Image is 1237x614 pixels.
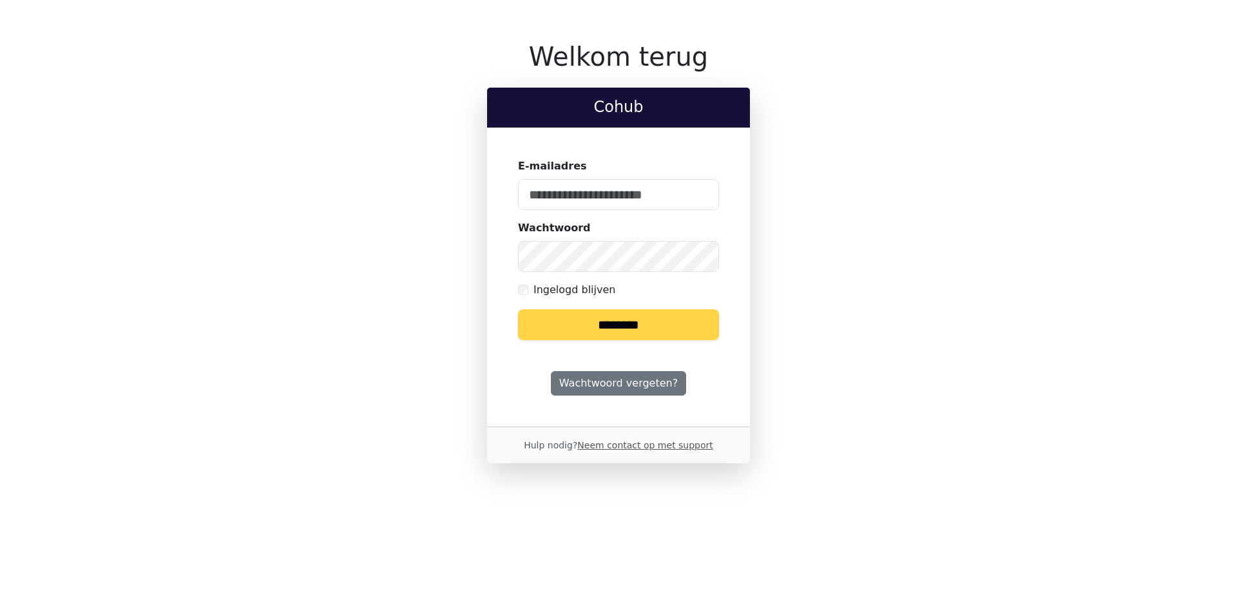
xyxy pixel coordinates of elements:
[533,282,615,298] label: Ingelogd blijven
[518,220,591,236] label: Wachtwoord
[487,41,750,72] h1: Welkom terug
[518,158,587,174] label: E-mailadres
[497,98,740,117] h2: Cohub
[524,440,713,450] small: Hulp nodig?
[551,371,686,396] a: Wachtwoord vergeten?
[577,440,713,450] a: Neem contact op met support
